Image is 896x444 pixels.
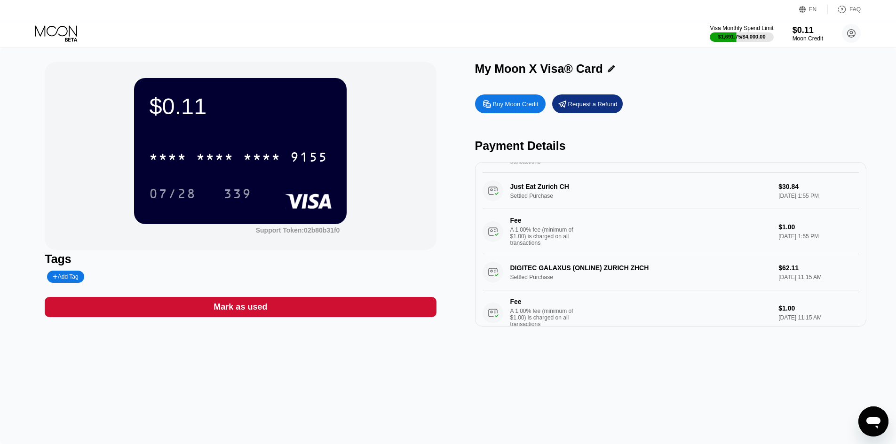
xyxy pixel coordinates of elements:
[483,209,859,254] div: FeeA 1.00% fee (minimum of $1.00) is charged on all transactions$1.00[DATE] 1:55 PM
[793,25,823,42] div: $0.11Moon Credit
[475,94,546,113] div: Buy Moon Credit
[53,273,78,280] div: Add Tag
[510,226,581,246] div: A 1.00% fee (minimum of $1.00) is charged on all transactions
[47,271,84,283] div: Add Tag
[710,25,773,42] div: Visa Monthly Spend Limit$1,691.75/$4,000.00
[223,187,252,203] div: 339
[510,217,576,224] div: Fee
[793,35,823,42] div: Moon Credit
[778,233,858,240] div: [DATE] 1:55 PM
[809,6,817,13] div: EN
[710,25,773,31] div: Visa Monthly Spend Limit
[793,25,823,35] div: $0.11
[799,5,828,14] div: EN
[778,223,858,231] div: $1.00
[828,5,861,14] div: FAQ
[45,297,436,317] div: Mark as used
[214,302,267,312] div: Mark as used
[778,314,858,321] div: [DATE] 11:15 AM
[493,100,539,108] div: Buy Moon Credit
[256,226,340,234] div: Support Token:02b80b31f0
[552,94,623,113] div: Request a Refund
[149,187,196,203] div: 07/28
[778,304,858,312] div: $1.00
[475,62,603,76] div: My Moon X Visa® Card
[142,182,203,205] div: 07/28
[568,100,618,108] div: Request a Refund
[858,406,888,436] iframe: Schaltfläche zum Öffnen des Messaging-Fensters
[216,182,259,205] div: 339
[149,93,332,119] div: $0.11
[510,308,581,327] div: A 1.00% fee (minimum of $1.00) is charged on all transactions
[483,290,859,335] div: FeeA 1.00% fee (minimum of $1.00) is charged on all transactions$1.00[DATE] 11:15 AM
[45,252,436,266] div: Tags
[510,298,576,305] div: Fee
[290,151,328,166] div: 9155
[718,34,766,39] div: $1,691.75 / $4,000.00
[849,6,861,13] div: FAQ
[475,139,866,153] div: Payment Details
[256,226,340,234] div: Support Token: 02b80b31f0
